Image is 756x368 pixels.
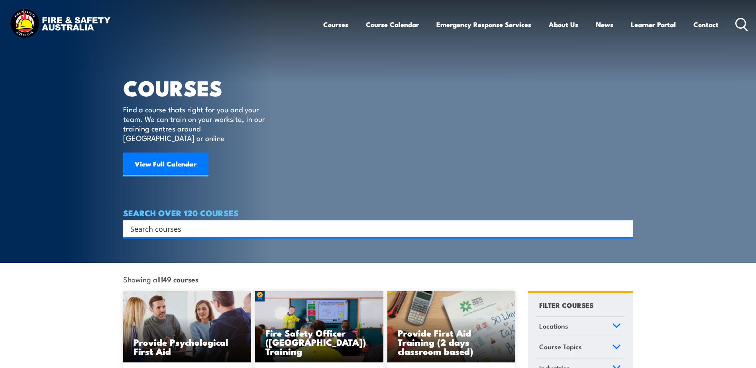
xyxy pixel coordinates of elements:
[398,328,505,356] h3: Provide First Aid Training (2 days classroom based)
[436,14,531,35] a: Emergency Response Services
[123,291,251,363] a: Provide Psychological First Aid
[596,14,613,35] a: News
[536,317,624,337] a: Locations
[549,14,578,35] a: About Us
[265,328,373,356] h3: Fire Safety Officer ([GEOGRAPHIC_DATA]) Training
[123,153,208,176] a: View Full Calendar
[123,208,633,217] h4: SEARCH OVER 120 COURSES
[619,223,630,234] button: Search magnifier button
[539,341,582,352] span: Course Topics
[132,223,617,234] form: Search form
[255,291,383,363] a: Fire Safety Officer ([GEOGRAPHIC_DATA]) Training
[323,14,348,35] a: Courses
[134,337,241,356] h3: Provide Psychological First Aid
[536,337,624,358] a: Course Topics
[693,14,719,35] a: Contact
[123,291,251,363] img: Mental Health First Aid Training Course from Fire & Safety Australia
[539,299,593,310] h4: FILTER COURSES
[387,291,516,363] a: Provide First Aid Training (2 days classroom based)
[130,223,616,235] input: Search input
[631,14,676,35] a: Learner Portal
[539,321,568,331] span: Locations
[161,274,198,284] strong: 149 courses
[255,291,383,363] img: Fire Safety Advisor
[123,78,277,97] h1: COURSES
[366,14,419,35] a: Course Calendar
[123,104,269,143] p: Find a course thats right for you and your team. We can train on your worksite, in our training c...
[387,291,516,363] img: Mental Health First Aid Training (Standard) – Classroom
[123,275,198,283] span: Showing all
